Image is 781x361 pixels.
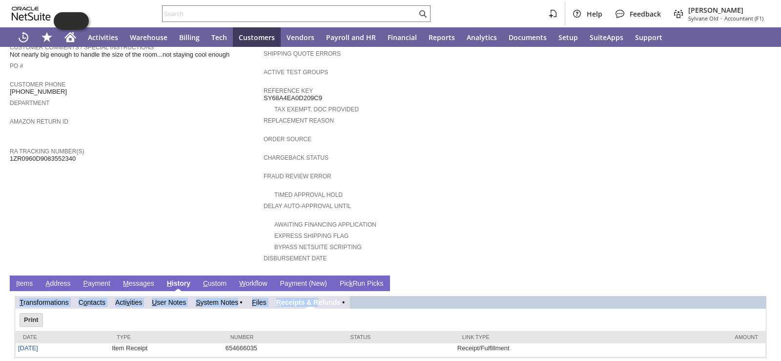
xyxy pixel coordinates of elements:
a: Express Shipping Flag [274,233,349,239]
a: Delay Auto-Approval Until [264,203,351,210]
span: o [83,298,87,306]
span: Documents [509,33,547,42]
span: M [123,279,129,287]
span: F [252,298,256,306]
a: Receipts & Refunds [276,298,341,306]
div: Status [350,334,448,340]
a: Activities [115,298,142,306]
a: Chargeback Status [264,154,329,161]
a: Reference Key [264,87,313,94]
span: H [167,279,172,287]
svg: Recent Records [18,31,29,43]
span: Feedback [630,9,661,19]
span: Vendors [287,33,314,42]
a: Analytics [461,27,503,47]
div: Type [117,334,216,340]
a: Warehouse [124,27,173,47]
a: Payroll and HR [320,27,382,47]
a: Department [10,100,50,106]
span: k [349,279,352,287]
a: Billing [173,27,206,47]
a: PO # [10,63,23,69]
span: 1ZR0960D9083552340 [10,155,76,163]
a: Items [14,279,35,289]
svg: Search [417,8,429,20]
a: System Notes [196,298,238,306]
td: Item Receipt [109,343,223,357]
a: Home [59,27,82,47]
a: RA Tracking Number(s) [10,148,84,155]
a: Tax Exempt. Doc Provided [274,106,359,113]
span: Support [635,33,662,42]
a: Documents [503,27,553,47]
a: Financial [382,27,423,47]
iframe: Click here to launch Oracle Guided Learning Help Panel [54,12,89,30]
span: W [239,279,246,287]
a: Files [252,298,267,306]
span: T [20,298,23,306]
span: S [196,298,200,306]
a: Active Test Groups [264,69,328,76]
a: Customers [233,27,281,47]
a: Transformations [20,298,69,306]
div: Link Type [462,334,608,340]
span: Tech [211,33,227,42]
a: Timed Approval Hold [274,191,343,198]
span: Analytics [467,33,497,42]
div: Date [23,334,102,340]
span: - [720,15,722,22]
a: Support [629,27,668,47]
a: Replacement reason [264,117,334,124]
a: History [164,279,193,289]
span: R [276,298,281,306]
a: SuiteApps [584,27,629,47]
span: A [45,279,50,287]
span: Warehouse [130,33,167,42]
a: Payment [81,279,113,289]
span: P [83,279,88,287]
a: Payment (New) [278,279,329,289]
div: Number [230,334,336,340]
span: Financial [388,33,417,42]
span: C [203,279,208,287]
span: Not nearly big enough to handle the size of the room...not staying cool enough [10,51,229,59]
span: SuiteApps [590,33,623,42]
a: Recent Records [12,27,35,47]
a: Amazon Return ID [10,118,68,125]
a: Workflow [237,279,269,289]
a: Fraud Review Error [264,173,331,180]
span: Sylvane Old [688,15,719,22]
a: Vendors [281,27,320,47]
a: Activities [82,27,124,47]
span: Oracle Guided Learning Widget. To move around, please hold and drag [71,12,89,30]
a: PickRun Picks [337,279,386,289]
svg: logo [12,7,51,21]
a: Awaiting Financing Application [274,221,376,228]
span: v [126,298,130,306]
span: y [288,279,292,287]
a: Setup [553,27,584,47]
span: Activities [88,33,118,42]
a: Reports [423,27,461,47]
a: Customer Comments / Special Instructions [10,44,154,51]
span: U [152,298,157,306]
td: Receipt/Fulfillment [455,343,615,357]
input: Search [163,8,417,20]
a: Custom [201,279,229,289]
span: Reports [429,33,455,42]
span: Payroll and HR [326,33,376,42]
span: Accountant (F1) [724,15,763,22]
span: I [16,279,18,287]
span: Billing [179,33,200,42]
a: Customer Phone [10,81,65,88]
a: Messages [121,279,157,289]
svg: Shortcuts [41,31,53,43]
div: Shortcuts [35,27,59,47]
svg: Home [64,31,76,43]
input: Print [20,314,42,326]
td: 654666035 [223,343,343,357]
span: Help [587,9,602,19]
span: Customers [239,33,275,42]
a: Bypass NetSuite Scripting [274,244,361,251]
div: Amount [622,334,758,340]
